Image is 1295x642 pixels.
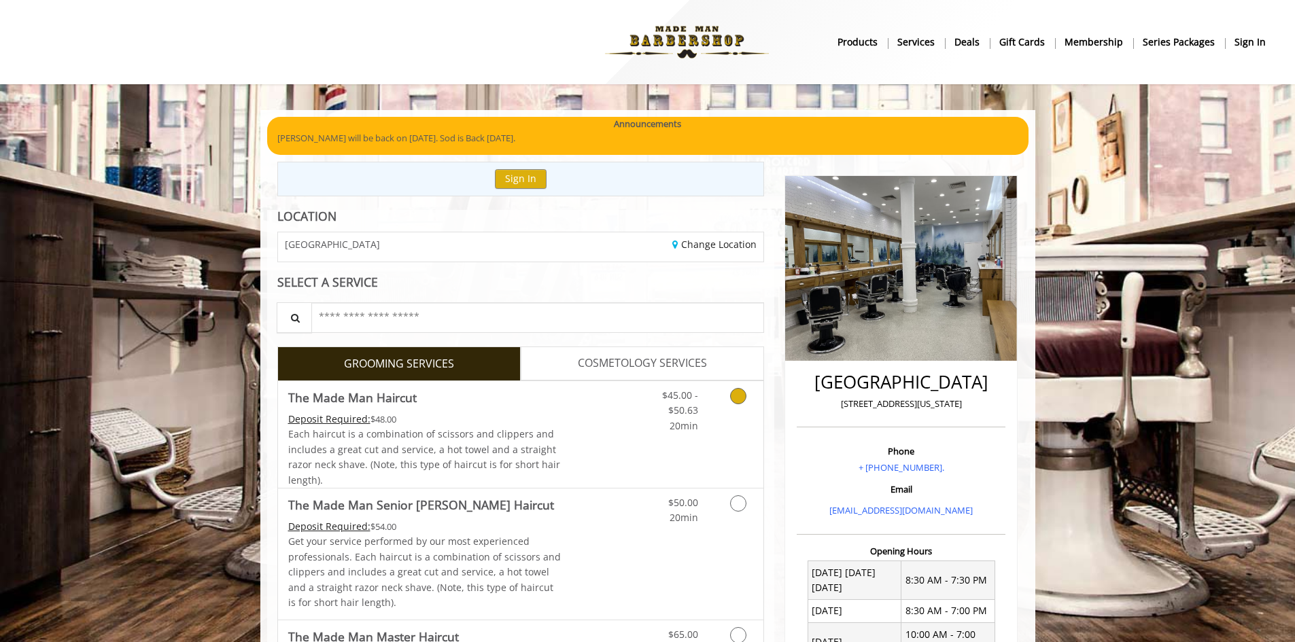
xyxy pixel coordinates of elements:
[288,519,562,534] div: $54.00
[800,446,1002,456] h3: Phone
[578,355,707,372] span: COSMETOLOGY SERVICES
[901,599,995,622] td: 8:30 AM - 7:00 PM
[288,412,562,427] div: $48.00
[797,546,1005,556] h3: Opening Hours
[990,32,1055,52] a: Gift cardsgift cards
[288,412,370,425] span: This service needs some Advance to be paid before we block your appointment
[668,496,698,509] span: $50.00
[954,35,980,50] b: Deals
[1065,35,1123,50] b: Membership
[897,35,935,50] b: Services
[288,520,370,533] span: This service needs some Advance to be paid before we block your appointment
[838,35,878,50] b: products
[288,495,554,514] b: The Made Man Senior [PERSON_NAME] Haircut
[1225,32,1275,52] a: sign insign in
[277,131,1018,145] p: [PERSON_NAME] will be back on [DATE]. Sod is Back [DATE].
[670,419,698,432] span: 20min
[808,599,901,622] td: [DATE]
[1143,35,1215,50] b: Series packages
[344,355,454,373] span: GROOMING SERVICES
[859,461,944,474] a: + [PHONE_NUMBER].
[999,35,1045,50] b: gift cards
[1234,35,1266,50] b: sign in
[800,397,1002,411] p: [STREET_ADDRESS][US_STATE]
[1133,32,1225,52] a: Series packagesSeries packages
[662,389,698,416] span: $45.00 - $50.63
[670,511,698,524] span: 20min
[808,561,901,600] td: [DATE] [DATE] [DATE]
[277,208,336,224] b: LOCATION
[800,372,1002,392] h2: [GEOGRAPHIC_DATA]
[828,32,888,52] a: Productsproducts
[288,427,560,486] span: Each haircut is a combination of scissors and clippers and includes a great cut and service, a ho...
[829,504,973,516] a: [EMAIL_ADDRESS][DOMAIN_NAME]
[288,534,562,610] p: Get your service performed by our most experienced professionals. Each haircut is a combination o...
[285,239,380,249] span: [GEOGRAPHIC_DATA]
[614,117,681,131] b: Announcements
[495,169,547,189] button: Sign In
[668,628,698,641] span: $65.00
[277,302,312,333] button: Service Search
[945,32,990,52] a: DealsDeals
[672,238,757,251] a: Change Location
[1055,32,1133,52] a: MembershipMembership
[901,561,995,600] td: 8:30 AM - 7:30 PM
[593,5,780,79] img: Made Man Barbershop logo
[800,484,1002,494] h3: Email
[277,276,765,289] div: SELECT A SERVICE
[288,388,417,407] b: The Made Man Haircut
[888,32,945,52] a: ServicesServices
